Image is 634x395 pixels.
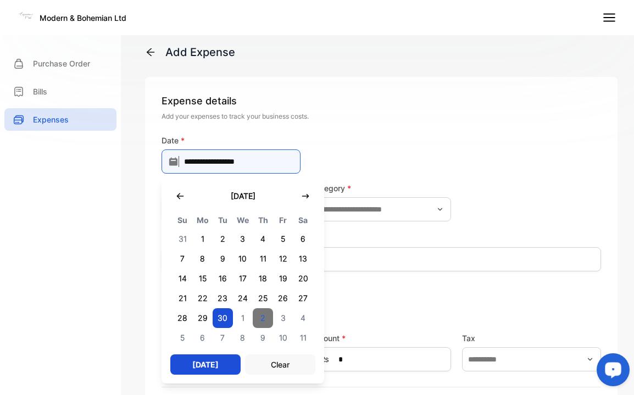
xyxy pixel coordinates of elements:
p: Purchase Order [33,58,90,69]
span: Th [253,214,273,227]
span: 3 [273,308,293,328]
span: 3 [233,229,253,249]
p: Expense details [162,93,601,108]
button: [DATE] [220,185,266,207]
span: Tu [213,214,233,227]
a: Bills [4,80,116,103]
label: Date [162,135,301,146]
span: 2 [253,308,273,328]
span: 8 [193,249,213,269]
span: 22 [193,288,213,308]
span: 18 [253,269,273,288]
span: 23 [213,288,233,308]
span: 11 [253,249,273,269]
span: Sa [293,214,313,227]
span: 5 [173,328,193,348]
span: 24 [233,288,253,308]
span: 19 [273,269,293,288]
button: [DATE] [170,354,241,375]
span: 21 [173,288,193,308]
span: Su [173,214,193,227]
span: 8 [233,328,253,348]
span: 17 [233,269,253,288]
span: 10 [273,328,293,348]
button: Clear [245,354,315,375]
label: Tax [462,332,601,344]
span: 28 [173,308,193,328]
label: Category [312,182,451,194]
span: 1 [233,308,253,328]
span: Mo [193,214,213,227]
span: 7 [213,328,233,348]
span: 12 [273,249,293,269]
span: 4 [253,229,273,249]
span: 14 [173,269,193,288]
p: Expenses [33,114,69,125]
span: 4 [293,308,313,328]
span: 20 [293,269,313,288]
span: Fr [273,214,293,227]
a: Expenses [4,108,116,131]
span: 10 [233,249,253,269]
span: 27 [293,288,313,308]
span: We [233,214,253,227]
img: Logo [18,8,34,24]
span: 9 [253,328,273,348]
p: Modern & Bohemian Ltd [40,12,126,24]
span: 7 [173,249,193,269]
span: 6 [193,328,213,348]
span: 6 [293,229,313,249]
span: 30 [213,308,233,328]
p: Bills [33,86,47,97]
span: 16 [213,269,233,288]
span: 29 [193,308,213,328]
span: 2 [213,229,233,249]
iframe: LiveChat chat widget [588,349,634,395]
span: 26 [273,288,293,308]
span: 1 [193,229,213,249]
span: 15 [193,269,213,288]
span: ₨ [320,353,329,365]
span: 11 [293,328,313,348]
label: Amount [312,332,451,344]
label: Description [162,232,601,244]
span: 31 [173,229,193,249]
span: 5 [273,229,293,249]
span: 13 [293,249,313,269]
span: 9 [213,249,233,269]
p: Add your expenses to track your business costs. [162,112,601,121]
span: 25 [253,288,273,308]
div: Add Expense [165,44,235,60]
a: Purchase Order [4,52,116,75]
